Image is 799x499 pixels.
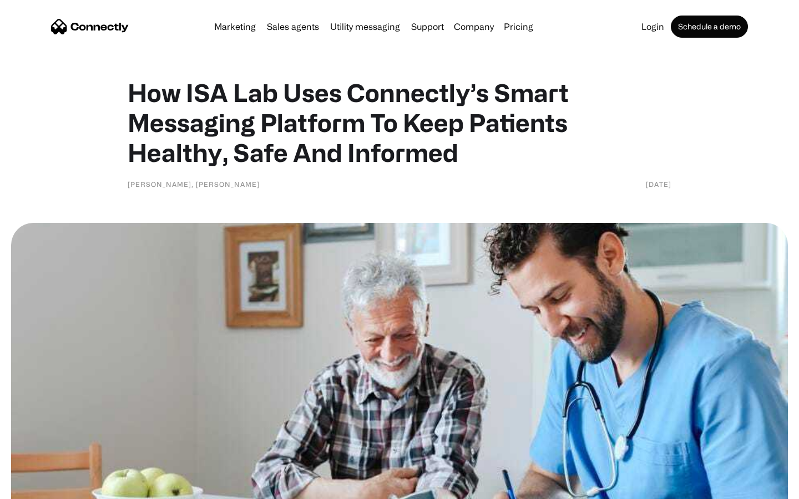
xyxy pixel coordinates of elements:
[22,480,67,495] ul: Language list
[210,22,260,31] a: Marketing
[326,22,404,31] a: Utility messaging
[637,22,669,31] a: Login
[128,78,671,167] h1: How ISA Lab Uses Connectly’s Smart Messaging Platform To Keep Patients Healthy, Safe And Informed
[646,179,671,190] div: [DATE]
[454,19,494,34] div: Company
[499,22,538,31] a: Pricing
[407,22,448,31] a: Support
[262,22,323,31] a: Sales agents
[11,480,67,495] aside: Language selected: English
[671,16,748,38] a: Schedule a demo
[128,179,260,190] div: [PERSON_NAME], [PERSON_NAME]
